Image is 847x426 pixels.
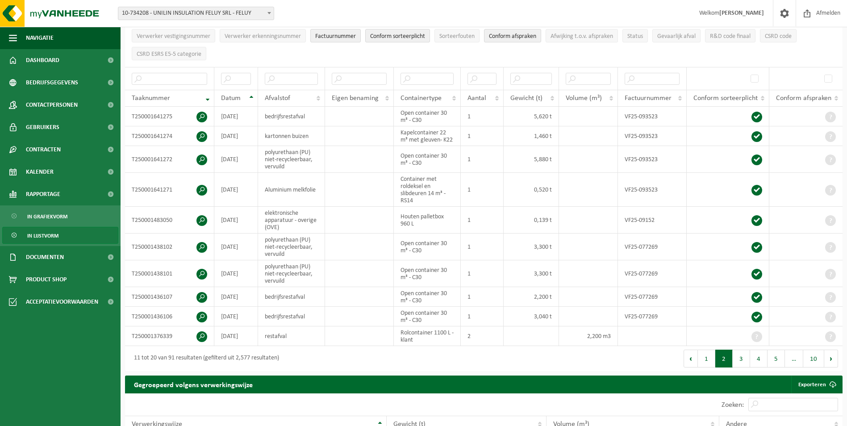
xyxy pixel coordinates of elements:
[710,33,751,40] span: R&D code finaal
[27,227,58,244] span: In lijstvorm
[258,126,325,146] td: kartonnen buizen
[394,307,461,326] td: Open container 30 m³ - C30
[618,207,687,234] td: VF25-09152
[394,207,461,234] td: Houten palletbox 960 L
[26,138,61,161] span: Contracten
[803,350,824,368] button: 10
[776,95,831,102] span: Conform afspraken
[824,350,838,368] button: Next
[365,29,430,42] button: Conform sorteerplicht : Activate to sort
[221,95,241,102] span: Datum
[26,246,64,268] span: Documenten
[125,326,214,346] td: T250001376339
[394,234,461,260] td: Open container 30 m³ - C30
[461,146,504,173] td: 1
[394,107,461,126] td: Open container 30 m³ - C30
[125,173,214,207] td: T250001641271
[401,95,442,102] span: Containertype
[750,350,768,368] button: 4
[370,33,425,40] span: Conform sorteerplicht
[26,183,60,205] span: Rapportage
[546,29,618,42] button: Afwijking t.o.v. afsprakenAfwijking t.o.v. afspraken: Activate to sort
[26,161,54,183] span: Kalender
[461,207,504,234] td: 1
[214,146,258,173] td: [DATE]
[2,227,118,244] a: In lijstvorm
[125,107,214,126] td: T250001641275
[467,95,486,102] span: Aantal
[214,234,258,260] td: [DATE]
[652,29,701,42] button: Gevaarlijk afval : Activate to sort
[705,29,755,42] button: R&D code finaalR&amp;D code finaal: Activate to sort
[684,350,698,368] button: Previous
[132,95,170,102] span: Taaknummer
[768,350,785,368] button: 5
[118,7,274,20] span: 10-734208 - UNILIN INSULATION FELUY SRL - FELUY
[258,173,325,207] td: Aluminium melkfolie
[214,287,258,307] td: [DATE]
[26,268,67,291] span: Product Shop
[214,126,258,146] td: [DATE]
[265,95,290,102] span: Afvalstof
[258,287,325,307] td: bedrijfsrestafval
[760,29,797,42] button: CSRD codeCSRD code: Activate to sort
[461,307,504,326] td: 1
[461,173,504,207] td: 1
[26,94,78,116] span: Contactpersonen
[461,234,504,260] td: 1
[785,350,803,368] span: …
[618,146,687,173] td: VF25-093523
[715,350,733,368] button: 2
[125,234,214,260] td: T250001438102
[258,260,325,287] td: polyurethaan (PU) niet-recycleerbaar, vervuild
[461,287,504,307] td: 1
[551,33,613,40] span: Afwijking t.o.v. afspraken
[618,173,687,207] td: VF25-093523
[627,33,643,40] span: Status
[214,107,258,126] td: [DATE]
[26,291,98,313] span: Acceptatievoorwaarden
[132,29,215,42] button: Verwerker vestigingsnummerVerwerker vestigingsnummer: Activate to sort
[2,208,118,225] a: In grafiekvorm
[315,33,356,40] span: Factuurnummer
[394,260,461,287] td: Open container 30 m³ - C30
[258,107,325,126] td: bedrijfsrestafval
[132,47,206,60] button: CSRD ESRS E5-5 categorieCSRD ESRS E5-5 categorie: Activate to sort
[698,350,715,368] button: 1
[733,350,750,368] button: 3
[137,51,201,58] span: CSRD ESRS E5-5 categorie
[618,107,687,126] td: VF25-093523
[214,207,258,234] td: [DATE]
[504,234,559,260] td: 3,300 t
[559,326,618,346] td: 2,200 m3
[26,116,59,138] span: Gebruikers
[258,207,325,234] td: elektronische apparatuur - overige (OVE)
[439,33,475,40] span: Sorteerfouten
[394,173,461,207] td: Container met roldeksel en slibdeuren 14 m³ - RS14
[618,234,687,260] td: VF25-077269
[618,260,687,287] td: VF25-077269
[125,207,214,234] td: T250001483050
[504,107,559,126] td: 5,620 t
[504,287,559,307] td: 2,200 t
[504,173,559,207] td: 0,520 t
[504,146,559,173] td: 5,880 t
[214,260,258,287] td: [DATE]
[125,287,214,307] td: T250001436107
[722,401,744,409] label: Zoeken:
[461,107,504,126] td: 1
[461,260,504,287] td: 1
[693,95,758,102] span: Conform sorteerplicht
[27,208,67,225] span: In grafiekvorm
[214,326,258,346] td: [DATE]
[125,376,262,393] h2: Gegroepeerd volgens verwerkingswijze
[214,307,258,326] td: [DATE]
[258,234,325,260] td: polyurethaan (PU) niet-recycleerbaar, vervuild
[489,33,536,40] span: Conform afspraken
[125,126,214,146] td: T250001641274
[394,287,461,307] td: Open container 30 m³ - C30
[125,260,214,287] td: T250001438101
[461,126,504,146] td: 1
[791,376,842,393] a: Exporteren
